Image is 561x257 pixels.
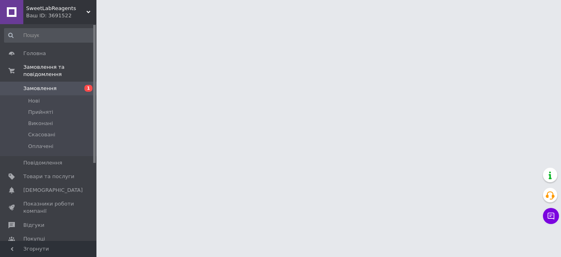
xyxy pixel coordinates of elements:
[23,85,57,92] span: Замовлення
[28,97,40,105] span: Нові
[28,143,53,150] span: Оплачені
[543,208,559,224] button: Чат з покупцем
[28,120,53,127] span: Виконані
[23,64,96,78] span: Замовлення та повідомлення
[23,187,83,194] span: [DEMOGRAPHIC_DATA]
[26,12,96,19] div: Ваш ID: 3691522
[84,85,92,92] span: 1
[23,222,44,229] span: Відгуки
[23,159,62,167] span: Повідомлення
[28,109,53,116] span: Прийняті
[4,28,95,43] input: Пошук
[23,50,46,57] span: Головна
[26,5,86,12] span: SweetLabReagents
[23,173,74,180] span: Товари та послуги
[23,235,45,243] span: Покупці
[28,131,55,138] span: Скасовані
[23,200,74,215] span: Показники роботи компанії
